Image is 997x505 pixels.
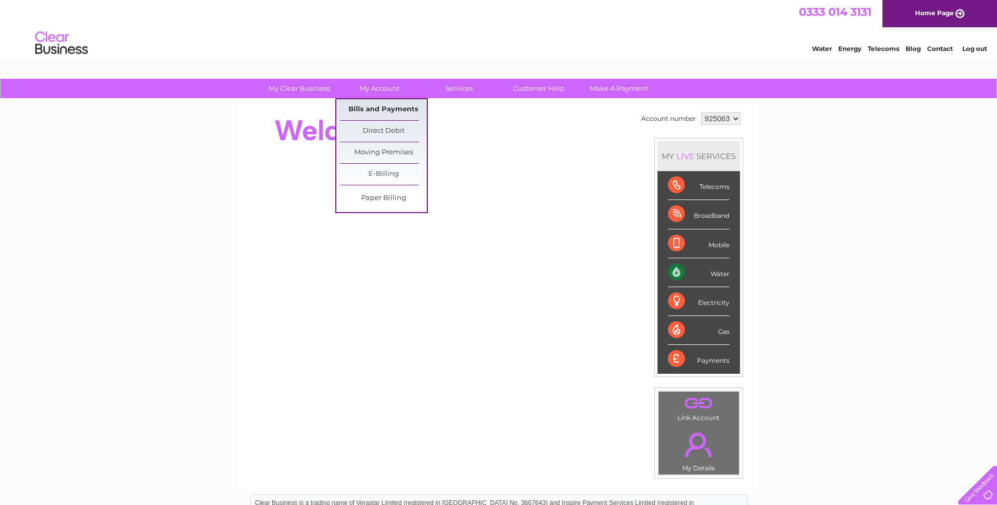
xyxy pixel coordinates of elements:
[668,316,729,345] div: Gas
[639,110,698,128] td: Account number
[658,391,739,424] td: Link Account
[658,424,739,475] td: My Details
[668,345,729,373] div: Payments
[496,79,582,98] a: Customer Help
[256,79,343,98] a: My Clear Business
[657,141,740,171] div: MY SERVICES
[340,188,427,209] a: Paper Billing
[812,45,832,52] a: Water
[340,121,427,142] a: Direct Debit
[251,6,747,51] div: Clear Business is a trading name of Verastar Limited (registered in [GEOGRAPHIC_DATA] No. 3667643...
[340,142,427,163] a: Moving Premises
[35,27,88,59] img: logo.png
[668,171,729,200] div: Telecoms
[416,79,502,98] a: Services
[962,45,987,52] a: Log out
[336,79,423,98] a: My Account
[575,79,662,98] a: Make A Payment
[668,258,729,287] div: Water
[838,45,861,52] a: Energy
[340,164,427,185] a: E-Billing
[668,229,729,258] div: Mobile
[868,45,899,52] a: Telecoms
[927,45,953,52] a: Contact
[668,200,729,229] div: Broadband
[906,45,921,52] a: Blog
[668,287,729,316] div: Electricity
[674,151,696,161] div: LIVE
[661,394,736,413] a: .
[340,99,427,120] a: Bills and Payments
[799,5,871,18] a: 0333 014 3131
[661,426,736,463] a: .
